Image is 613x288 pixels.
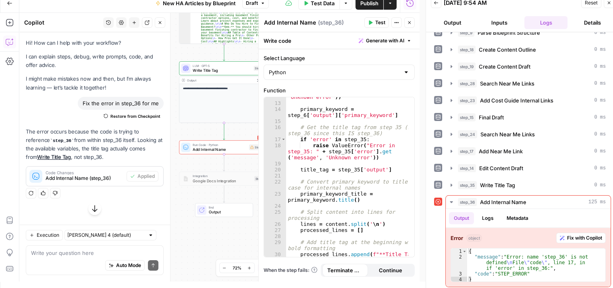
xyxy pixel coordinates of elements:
[264,203,286,209] div: 24
[179,140,269,154] div: ErrorRun Code · PythonAdd Internal NameStep 36
[355,35,415,46] button: Generate with AI
[37,232,59,239] span: Execution
[446,26,611,39] button: 0 ms
[264,209,286,221] div: 25
[193,63,251,68] span: LLM · GPT-5
[26,52,164,69] p: I can explain steps, debug, write prompts, code, and offer advice.
[480,198,526,206] span: Add Internal Name
[451,234,463,242] strong: Error
[451,248,467,254] div: 1
[223,44,225,61] g: Edge from step_14 to step_35
[46,171,123,175] span: Code Changes
[458,164,476,172] span: step_14
[26,230,63,240] button: Execution
[446,145,611,158] button: 0 ms
[223,123,225,140] g: Edge from step_35 to step_36
[556,233,606,243] button: Fix with Copilot
[50,138,74,143] code: step_36
[479,164,523,172] span: Edit Content Draft
[264,106,286,118] div: 14
[37,154,71,160] a: Write Title Tag
[479,63,530,71] span: Create Content Draft
[451,271,467,277] div: 3
[594,131,606,138] span: 0 ms
[233,265,241,271] span: 72%
[458,63,476,71] span: step_19
[264,142,286,161] div: 18
[446,128,611,141] button: 0 ms
[375,19,385,26] span: Test
[594,165,606,172] span: 0 ms
[480,79,534,88] span: Search Near Me Links
[458,29,474,37] span: step_9
[594,97,606,104] span: 0 ms
[318,19,344,27] span: ( step_36 )
[193,142,247,147] span: Run Code · Python
[127,171,158,182] button: Applied
[588,198,606,206] span: 125 ms
[269,68,400,76] input: Python
[264,124,286,136] div: 16
[446,60,611,73] button: 0 ms
[446,196,611,209] button: 125 ms
[567,234,602,242] span: Fix with Copilot
[446,111,611,124] button: 0 ms
[105,260,145,271] button: Auto Mode
[327,266,363,274] span: Terminate Workflow
[458,198,477,206] span: step_36
[446,209,611,287] div: 125 ms
[446,94,611,107] button: 0 ms
[466,234,482,242] span: object
[264,227,286,233] div: 27
[116,262,141,269] span: Auto Mode
[223,186,225,202] g: Edge from step_16 to end
[249,144,266,150] div: Step 36
[179,203,269,217] div: EndOutput
[193,178,252,184] span: Google Docs Integration
[46,175,123,182] span: Add Internal Name (step_36)
[264,54,415,62] label: Select Language
[179,172,269,186] div: IntegrationGoogle Docs IntegrationStep 16
[594,148,606,155] span: 0 ms
[264,233,286,239] div: 28
[264,179,286,191] div: 22
[446,77,611,90] button: 0 ms
[193,67,251,73] span: Write Title Tag
[209,209,248,215] span: Output
[480,96,553,104] span: Add Cost Guide Internal Links
[223,154,225,171] g: Edge from step_36 to step_16
[458,96,477,104] span: step_23
[451,277,467,282] div: 4
[193,174,252,179] span: Integration
[449,212,474,224] button: Output
[446,179,611,192] button: 0 ms
[254,176,266,181] div: Step 16
[110,113,160,119] span: Restore from Checkpoint
[26,127,164,162] p: The error occurs because the code is trying to reference from within step_36 itself. Looking at t...
[379,266,402,274] span: Continue
[264,267,318,274] a: When the step fails:
[594,46,606,53] span: 0 ms
[480,181,515,189] span: Write Title Tag
[264,167,286,173] div: 20
[458,46,476,54] span: step_18
[264,100,286,106] div: 13
[264,221,286,227] div: 26
[451,254,467,271] div: 2
[478,29,540,37] span: Parse Blueprint Structure
[100,111,164,121] button: Restore from Checkpoint
[187,78,253,83] div: Output
[259,32,420,49] div: Write code
[24,19,101,27] div: Copilot
[594,80,606,87] span: 0 ms
[431,16,474,29] button: Output
[479,113,504,121] span: Final Draft
[478,16,521,29] button: Inputs
[264,118,286,124] div: 15
[458,113,476,121] span: step_15
[67,231,145,239] input: Claude Sonnet 4 (default)
[193,146,247,152] span: Add Internal Name
[458,79,477,88] span: step_28
[462,248,467,254] span: Toggle code folding, rows 1 through 4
